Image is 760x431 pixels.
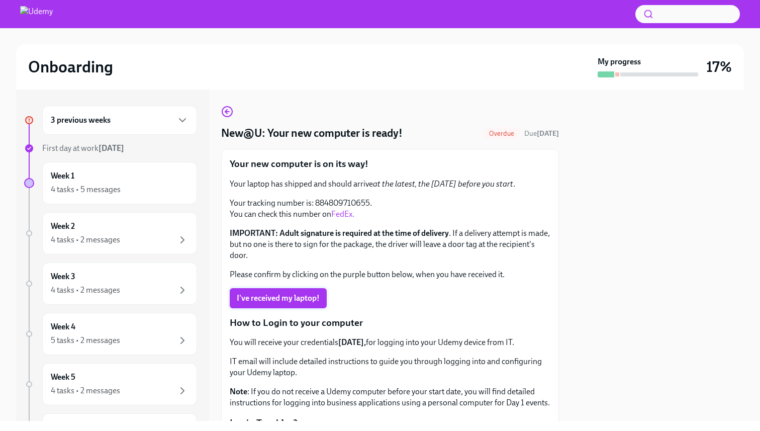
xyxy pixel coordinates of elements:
[230,337,550,348] p: You will receive your credentials for logging into your Udemy device from IT.
[338,337,366,347] strong: [DATE],
[51,335,120,346] div: 5 tasks • 2 messages
[28,57,113,77] h2: Onboarding
[331,209,354,219] a: FedEx.
[230,416,550,429] p: Login Troubles?
[24,143,197,154] a: First day at work[DATE]
[230,179,550,190] p: Your laptop has shipped and should arrive .
[237,293,320,303] span: I've received my laptop!
[537,129,559,138] strong: [DATE]
[230,386,550,408] p: : If you do not receive a Udemy computer before your start date, you will find detailed instructi...
[51,285,120,296] div: 4 tasks • 2 messages
[51,184,121,195] div: 4 tasks • 5 messages
[51,385,120,396] div: 4 tasks • 2 messages
[24,162,197,204] a: Week 14 tasks • 5 messages
[51,234,120,245] div: 4 tasks • 2 messages
[51,170,74,182] h6: Week 1
[598,56,641,67] strong: My progress
[221,126,403,141] h4: New@U: Your new computer is ready!
[24,313,197,355] a: Week 45 tasks • 2 messages
[483,130,520,137] span: Overdue
[24,212,197,254] a: Week 24 tasks • 2 messages
[230,356,550,378] p: IT email will include detailed instructions to guide you through logging into and configuring you...
[230,387,247,396] strong: Note
[230,269,550,280] p: Please confirm by clicking on the purple button below, when you have received it.
[230,198,550,220] p: Your tracking number is: 884809710655. You can check this number on
[230,288,327,308] button: I've received my laptop!
[51,271,75,282] h6: Week 3
[51,372,75,383] h6: Week 5
[99,143,124,153] strong: [DATE]
[706,58,732,76] h3: 17%
[42,143,124,153] span: First day at work
[524,129,559,138] span: October 4th, 2025 14:00
[230,228,550,261] p: . If a delivery attempt is made, but no one is there to sign for the package, the driver will lea...
[230,316,550,329] p: How to Login to your computer
[24,263,197,305] a: Week 34 tasks • 2 messages
[51,115,111,126] h6: 3 previous weeks
[230,157,550,170] p: Your new computer is on its way!
[51,221,75,232] h6: Week 2
[20,6,53,22] img: Udemy
[230,228,449,238] strong: IMPORTANT: Adult signature is required at the time of delivery
[373,179,513,189] em: at the latest, the [DATE] before you start
[524,129,559,138] span: Due
[51,321,75,332] h6: Week 4
[24,363,197,405] a: Week 54 tasks • 2 messages
[42,106,197,135] div: 3 previous weeks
